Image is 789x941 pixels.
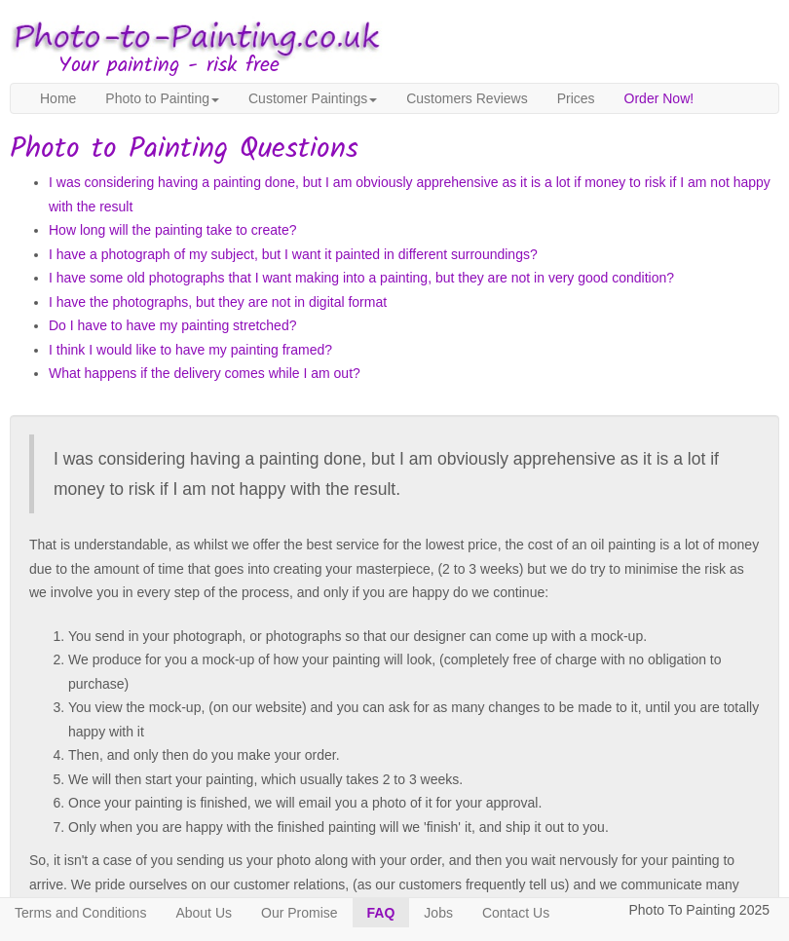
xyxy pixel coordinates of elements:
[161,898,246,927] a: About Us
[68,743,760,768] li: Then, and only then do you make your order.
[68,768,760,792] li: We will then start your painting, which usually takes 2 to 3 weeks.
[25,84,91,113] a: Home
[29,533,760,605] p: That is understandable, as whilst we offer the best service for the lowest price, the cost of an ...
[610,84,709,113] a: Order Now!
[29,848,760,921] p: So, it isn't a case of you sending us your photo along with your order, and then you wait nervous...
[68,624,760,649] li: You send in your photograph, or photographs so that our designer can come up with a mock-up.
[49,246,538,262] a: I have a photograph of my subject, but I want it painted in different surroundings?
[68,696,760,743] li: You view the mock-up, (on our website) and you can ask for as many changes to be made to it, unti...
[49,365,360,381] a: What happens if the delivery comes while I am out?
[68,648,760,696] li: We produce for you a mock-up of how your painting will look, (completely free of charge with no o...
[58,55,779,78] h3: Your painting - risk free
[91,84,234,113] a: Photo to Painting
[628,898,770,922] p: Photo To Painting 2025
[246,898,353,927] a: Our Promise
[468,898,564,927] a: Contact Us
[234,84,392,113] a: Customer Paintings
[49,270,674,285] a: I have some old photographs that I want making into a painting, but they are not in very good con...
[543,84,610,113] a: Prices
[49,318,296,333] a: Do I have to have my painting stretched?
[49,174,770,214] a: I was considering having a painting done, but I am obviously apprehensive as it is a lot if money...
[10,133,779,166] h1: Photo to Painting Questions
[49,294,387,310] a: I have the photographs, but they are not in digital format
[68,791,760,815] li: Once your painting is finished, we will email you a photo of it for your approval.
[49,222,296,238] a: How long will the painting take to create?
[68,815,760,840] li: Only when you are happy with the finished painting will we 'finish' it, and ship it out to you.
[49,342,332,358] a: I think I would like to have my painting framed?
[409,898,468,927] a: Jobs
[353,898,410,927] a: FAQ
[392,84,542,113] a: Customers Reviews
[54,444,740,504] p: I was considering having a painting done, but I am obviously apprehensive as it is a lot if money...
